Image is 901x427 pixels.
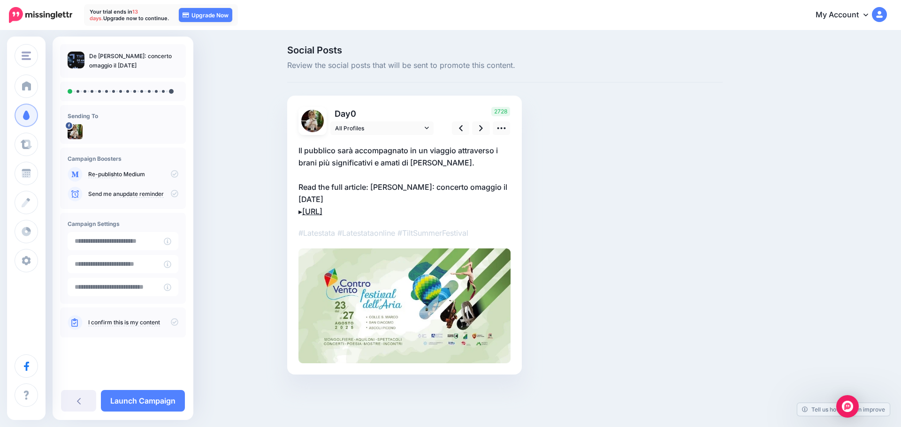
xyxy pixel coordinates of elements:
span: All Profiles [335,123,422,133]
p: to Medium [88,170,178,179]
h4: Campaign Settings [68,220,178,227]
img: menu.png [22,52,31,60]
a: Tell us how we can improve [797,403,890,416]
img: f7552318cb09a965b8146f44ec2a434a.jpg [298,248,511,363]
img: Missinglettr [9,7,72,23]
div: Open Intercom Messenger [836,395,859,418]
span: 2728 [491,107,510,116]
h4: Campaign Boosters [68,155,178,162]
p: De [PERSON_NAME]: concerto omaggio il [DATE] [89,52,178,70]
span: Review the social posts that will be sent to promote this content. [287,60,723,72]
a: update reminder [120,190,164,198]
p: #Latestata #Latestataonline #TiltSummerFestival [298,227,511,239]
p: Il pubblico sarà accompagnato in un viaggio attraverso i brani più significativi e amati di [PERS... [298,144,511,217]
a: My Account [806,4,887,27]
p: Send me an [88,190,178,198]
img: 304756254_402281665344075_6345521872643918236_n-bsa154766.jpg [68,124,83,139]
a: I confirm this is my content [88,319,160,326]
p: Your trial ends in Upgrade now to continue. [90,8,169,22]
a: [URL] [302,207,322,216]
span: 0 [351,109,356,119]
a: Re-publish [88,171,117,178]
span: Social Posts [287,45,723,55]
img: 488aeb40452f72555f1ef39ab37e60a8_thumb.jpg [68,52,84,68]
span: 13 days. [90,8,138,22]
img: 304756254_402281665344075_6345521872643918236_n-bsa154766.jpg [301,110,324,132]
a: Upgrade Now [179,8,232,22]
h4: Sending To [68,112,178,120]
p: Day [330,107,435,120]
a: All Profiles [330,121,434,135]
